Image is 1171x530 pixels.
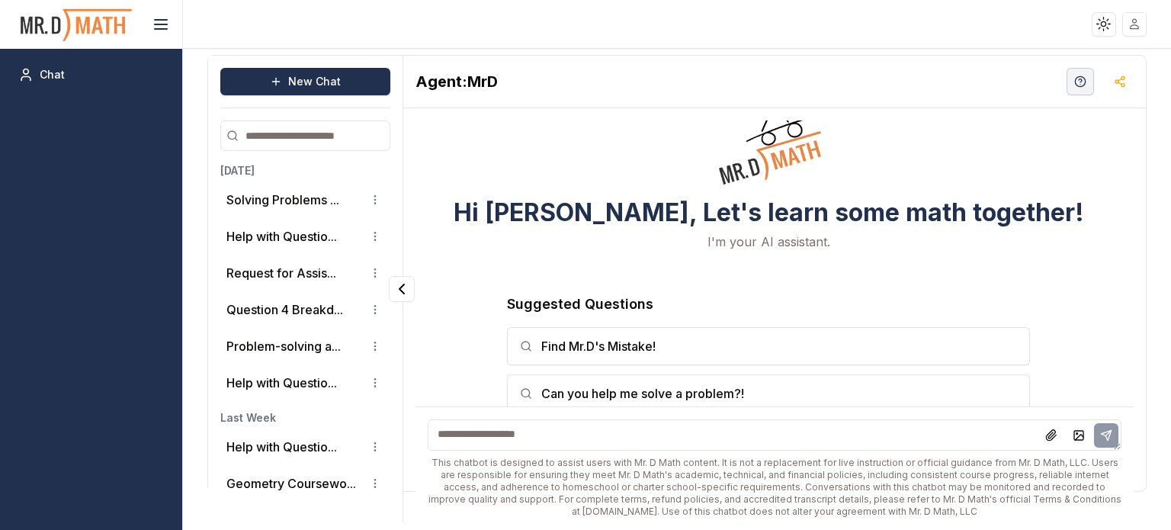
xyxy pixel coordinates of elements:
[366,191,384,209] button: Conversation options
[366,474,384,493] button: Conversation options
[1124,13,1146,35] img: placeholder-user.jpg
[1067,68,1094,95] button: Help Videos
[226,438,337,456] button: Help with Questio...
[220,410,390,426] h3: Last Week
[507,327,1030,365] button: Find Mr.D's Mistake!
[415,71,498,92] h2: MrD
[19,5,133,45] img: PromptOwl
[454,199,1084,226] h3: Hi [PERSON_NAME], Let's learn some math together!
[226,337,341,355] button: Problem-solving a...
[226,374,337,392] button: Help with Questio...
[366,300,384,319] button: Conversation options
[507,294,1030,315] h3: Suggested Questions
[226,191,339,209] button: Solving Problems ...
[707,233,830,251] p: I'm your AI assistant.
[220,163,390,178] h3: [DATE]
[40,67,65,82] span: Chat
[226,264,336,282] button: Request for Assis...
[226,300,343,319] button: Question 4 Breakd...
[366,438,384,456] button: Conversation options
[366,374,384,392] button: Conversation options
[389,276,415,302] button: Collapse panel
[507,374,1030,413] button: Can you help me solve a problem?!
[220,68,390,95] button: New Chat
[428,457,1121,518] div: This chatbot is designed to assist users with Mr. D Math content. It is not a replacement for liv...
[226,474,356,493] button: Geometry Coursewo...
[12,61,170,88] a: Chat
[366,227,384,246] button: Conversation options
[366,264,384,282] button: Conversation options
[226,227,337,246] button: Help with Questio...
[366,337,384,355] button: Conversation options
